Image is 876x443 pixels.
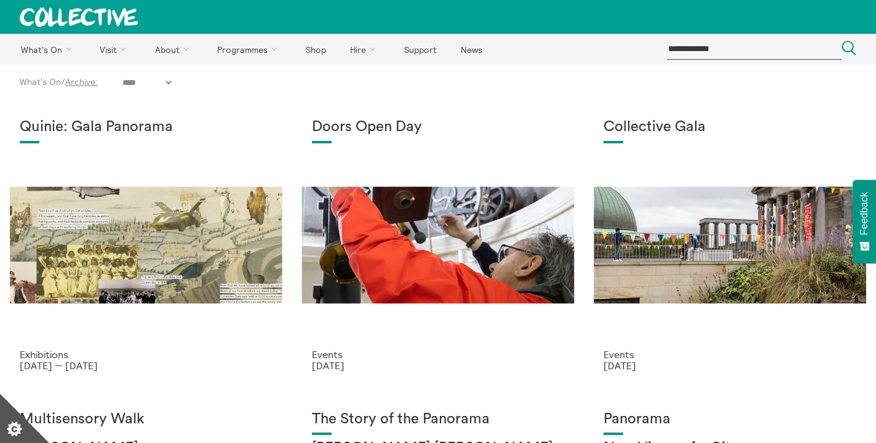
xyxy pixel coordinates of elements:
a: Programmes [207,34,293,65]
a: What's On [10,34,87,65]
p: [DATE] [312,360,565,371]
a: Support [393,34,447,65]
a: Visit [89,34,142,65]
h1: Multisensory Walk [20,411,273,428]
span: Feedback [859,192,870,235]
h1: Collective Gala [603,119,856,136]
h1: Panorama [603,411,856,428]
a: What's On [20,77,61,87]
a: Archive: [65,77,98,87]
a: News [450,34,493,65]
p: [DATE] — [DATE] [20,360,273,371]
a: About [144,34,204,65]
h1: The Story of the Panorama [312,411,565,428]
a: Hire [340,34,391,65]
a: Shop [295,34,336,65]
p: Events [603,349,856,360]
h1: Doors Open Day [312,119,565,136]
a: Collective Gala 2023. Image credit Sally Jubb. Collective Gala Events [DATE] [584,99,876,391]
p: Events [312,349,565,360]
p: [DATE] [603,360,856,371]
a: Sally Jubb Doors Open Day Events [DATE] [292,99,584,391]
p: Exhibitions [20,349,273,360]
button: Feedback - Show survey [853,180,876,263]
h1: Quinie: Gala Panorama [20,119,273,136]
